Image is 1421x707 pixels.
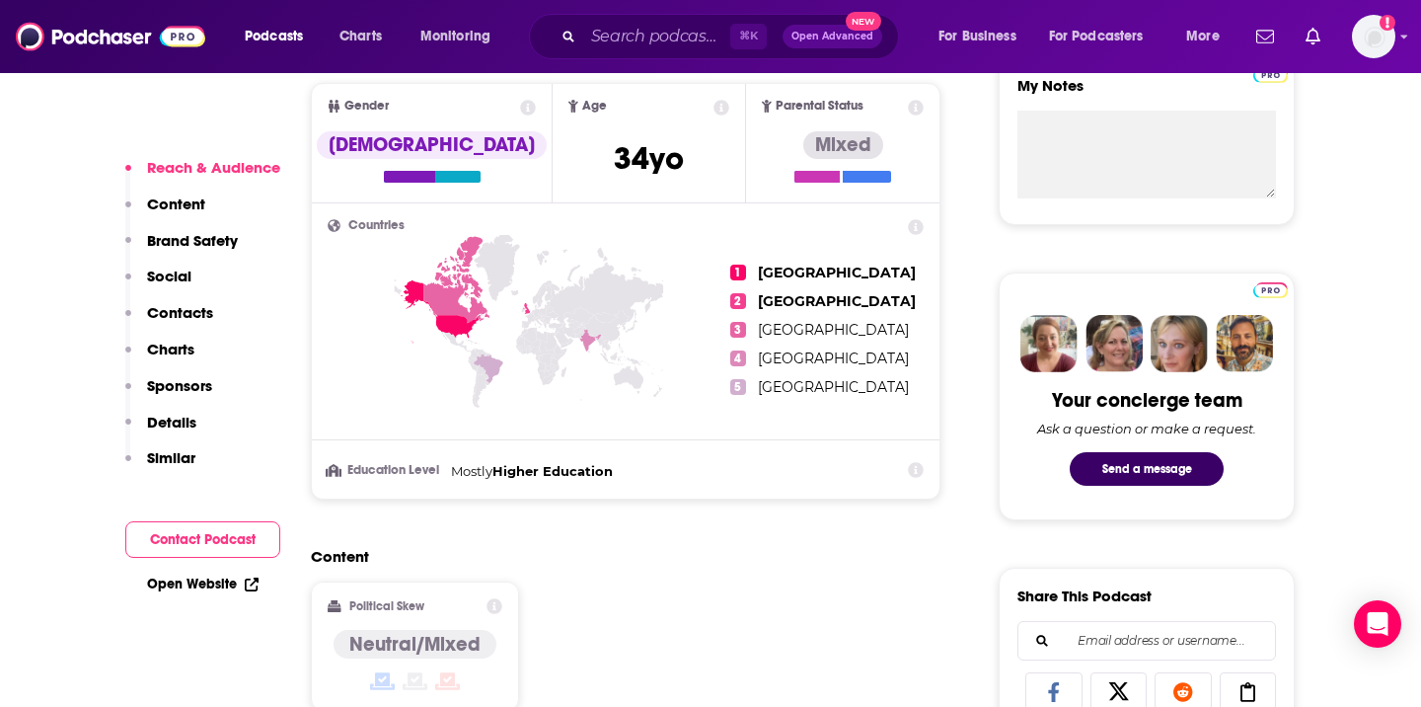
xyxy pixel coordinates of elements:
[125,303,213,340] button: Contacts
[758,292,916,310] span: [GEOGRAPHIC_DATA]
[311,547,925,566] h2: Content
[582,100,607,113] span: Age
[1151,315,1208,372] img: Jules Profile
[125,521,280,558] button: Contact Podcast
[803,131,883,159] div: Mixed
[147,267,191,285] p: Social
[758,321,909,339] span: [GEOGRAPHIC_DATA]
[125,413,196,449] button: Details
[492,463,613,479] span: Higher Education
[1070,452,1224,486] button: Send a message
[1017,587,1152,605] h3: Share This Podcast
[1352,15,1395,58] span: Logged in as abbymayo
[1017,76,1276,111] label: My Notes
[231,21,329,52] button: open menu
[730,265,746,280] span: 1
[1085,315,1143,372] img: Barbara Profile
[1037,421,1256,436] div: Ask a question or make a request.
[1172,21,1244,52] button: open menu
[758,378,909,396] span: [GEOGRAPHIC_DATA]
[730,293,746,309] span: 2
[1034,622,1259,660] input: Email address or username...
[147,158,280,177] p: Reach & Audience
[147,195,205,213] p: Content
[147,231,238,250] p: Brand Safety
[125,340,194,376] button: Charts
[1020,315,1078,372] img: Sydney Profile
[776,100,863,113] span: Parental Status
[730,322,746,338] span: 3
[791,32,873,41] span: Open Advanced
[147,376,212,395] p: Sponsors
[125,195,205,231] button: Content
[1253,67,1288,83] img: Podchaser Pro
[317,131,547,159] div: [DEMOGRAPHIC_DATA]
[16,18,205,55] img: Podchaser - Follow, Share and Rate Podcasts
[125,231,238,268] button: Brand Safety
[328,464,443,477] h3: Education Level
[1248,20,1282,53] a: Show notifications dropdown
[730,24,767,49] span: ⌘ K
[548,14,918,59] div: Search podcasts, credits, & more...
[925,21,1041,52] button: open menu
[1052,388,1242,413] div: Your concierge team
[407,21,516,52] button: open menu
[783,25,882,48] button: Open AdvancedNew
[1253,64,1288,83] a: Pro website
[1354,600,1401,648] div: Open Intercom Messenger
[758,350,909,367] span: [GEOGRAPHIC_DATA]
[147,413,196,432] p: Details
[730,379,746,395] span: 5
[1380,15,1395,31] svg: Add a profile image
[730,351,746,366] span: 4
[1253,282,1288,298] img: Podchaser Pro
[125,267,191,303] button: Social
[1216,315,1273,372] img: Jon Profile
[349,599,424,613] h2: Political Skew
[846,12,881,31] span: New
[583,21,730,52] input: Search podcasts, credits, & more...
[938,23,1016,50] span: For Business
[451,463,492,479] span: Mostly
[1049,23,1144,50] span: For Podcasters
[125,448,195,485] button: Similar
[614,139,684,178] span: 34 yo
[125,158,280,195] button: Reach & Audience
[344,100,389,113] span: Gender
[348,219,405,232] span: Countries
[1352,15,1395,58] img: User Profile
[147,340,194,358] p: Charts
[125,376,212,413] button: Sponsors
[339,23,382,50] span: Charts
[1298,20,1328,53] a: Show notifications dropdown
[147,303,213,322] p: Contacts
[1036,21,1172,52] button: open menu
[349,632,481,657] h4: Neutral/Mixed
[1186,23,1220,50] span: More
[1017,621,1276,661] div: Search followers
[327,21,394,52] a: Charts
[420,23,490,50] span: Monitoring
[1352,15,1395,58] button: Show profile menu
[147,448,195,467] p: Similar
[147,576,259,592] a: Open Website
[245,23,303,50] span: Podcasts
[758,264,916,281] span: [GEOGRAPHIC_DATA]
[1253,279,1288,298] a: Pro website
